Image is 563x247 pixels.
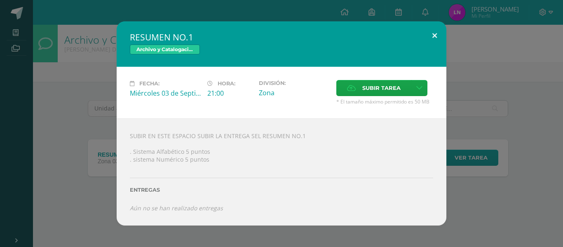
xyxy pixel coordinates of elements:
[259,88,330,97] div: Zona
[207,89,252,98] div: 21:00
[218,80,235,87] span: Hora:
[130,89,201,98] div: Miércoles 03 de Septiembre
[139,80,160,87] span: Fecha:
[130,31,433,43] h2: RESUMEN NO.1
[259,80,330,86] label: División:
[130,45,200,54] span: Archivo y Catalogacion EspIngles
[130,204,223,212] i: Aún no se han realizado entregas
[130,187,433,193] label: Entregas
[336,98,433,105] span: * El tamaño máximo permitido es 50 MB
[362,80,401,96] span: Subir tarea
[117,118,446,225] div: SUBIR EN ESTE ESPACIO SUBIR LA ENTREGA SEL RESUMEN NO.1 . Sistema Alfabético 5 puntos . sistema N...
[423,21,446,49] button: Close (Esc)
